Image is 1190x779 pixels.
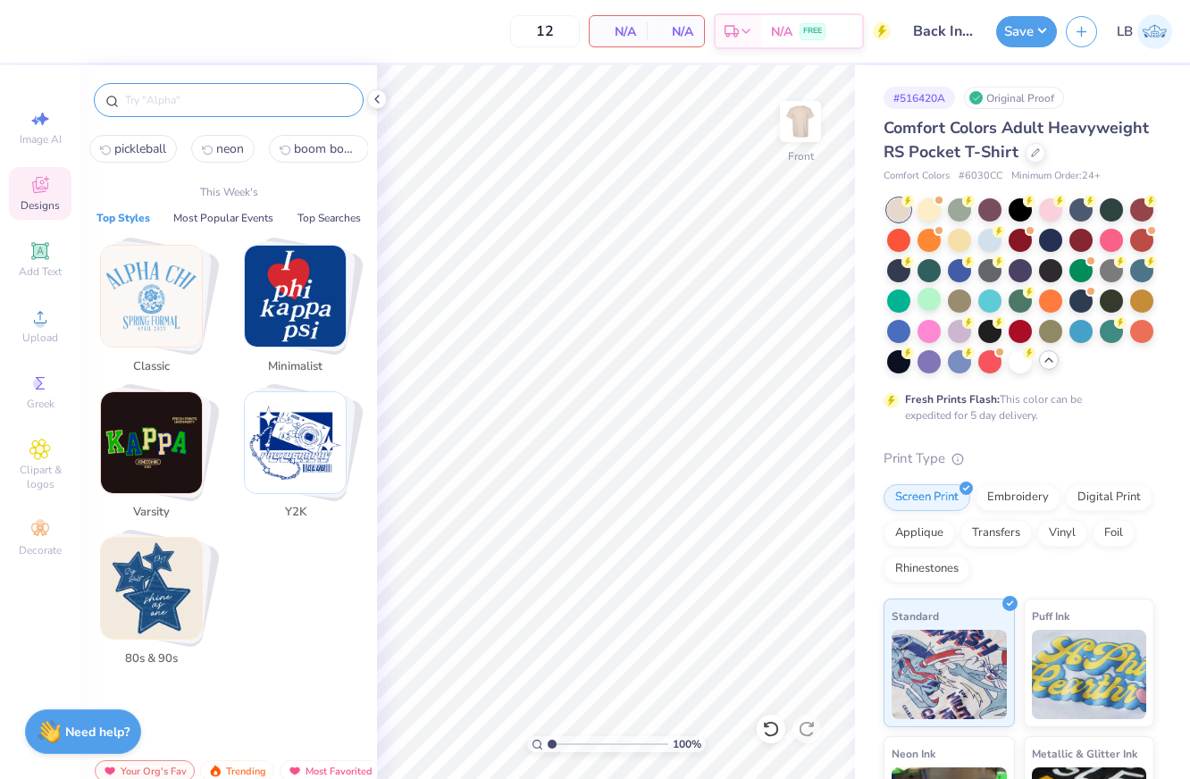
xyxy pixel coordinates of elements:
div: Foil [1093,520,1135,547]
span: Classic [122,358,180,376]
img: Standard [892,630,1007,719]
span: Clipart & logos [9,463,71,491]
span: Designs [21,198,60,213]
button: Stack Card Button Varsity [89,391,224,529]
span: Puff Ink [1032,607,1069,625]
button: Top Styles [91,209,155,227]
input: Untitled Design [900,13,987,49]
span: Comfort Colors [884,169,950,184]
img: most_fav.gif [288,765,302,777]
span: N/A [658,22,693,41]
span: N/A [771,22,792,41]
span: Y2K [266,504,324,522]
button: neon1 [191,135,255,163]
span: Metallic & Glitter Ink [1032,744,1137,763]
p: This Week's [200,184,258,200]
span: Minimum Order: 24 + [1011,169,1101,184]
button: Stack Card Button Y2K [233,391,368,529]
strong: Need help? [65,724,130,741]
span: Minimalist [266,358,324,376]
button: Save [996,16,1057,47]
span: Standard [892,607,939,625]
div: Screen Print [884,484,970,511]
strong: Fresh Prints Flash: [905,392,1000,406]
span: Greek [27,397,54,411]
span: # 6030CC [959,169,1002,184]
button: boom boom bash2 [269,135,369,163]
img: 80s & 90s [101,538,202,639]
img: Classic [101,246,202,347]
div: Rhinestones [884,556,970,582]
img: Puff Ink [1032,630,1147,719]
span: 80s & 90s [122,650,180,668]
button: Stack Card Button Classic [89,245,224,382]
img: Minimalist [245,246,346,347]
img: trending.gif [208,765,222,777]
button: Stack Card Button 80s & 90s [89,537,224,674]
button: pickleball0 [89,135,177,163]
div: Original Proof [964,87,1064,109]
span: neon [216,140,244,157]
div: # 516420A [884,87,955,109]
div: Print Type [884,448,1154,469]
div: Front [788,148,814,164]
span: Upload [22,331,58,345]
span: FREE [803,25,822,38]
img: Y2K [245,392,346,493]
div: Embroidery [976,484,1060,511]
input: – – [510,15,580,47]
span: Neon Ink [892,744,935,763]
span: 100 % [673,736,701,752]
div: Transfers [960,520,1032,547]
span: boom boom bash [294,140,358,157]
span: Decorate [19,543,62,557]
button: Top Searches [292,209,366,227]
span: Add Text [19,264,62,279]
img: Front [783,104,818,139]
span: LB [1117,21,1133,42]
span: Image AI [20,132,62,147]
button: Most Popular Events [168,209,279,227]
span: Varsity [122,504,180,522]
span: N/A [600,22,636,41]
div: Vinyl [1037,520,1087,547]
span: pickleball [114,140,166,157]
div: This color can be expedited for 5 day delivery. [905,391,1125,423]
a: LB [1117,14,1172,49]
img: most_fav.gif [103,765,117,777]
img: Varsity [101,392,202,493]
input: Try "Alpha" [123,91,352,109]
span: Comfort Colors Adult Heavyweight RS Pocket T-Shirt [884,117,1149,163]
img: Laken Brown [1137,14,1172,49]
button: Stack Card Button Minimalist [233,245,368,382]
div: Applique [884,520,955,547]
div: Digital Print [1066,484,1152,511]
